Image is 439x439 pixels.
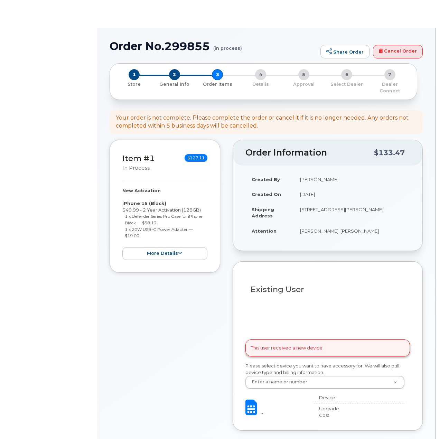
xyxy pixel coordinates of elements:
a: Enter a name or number [246,376,404,389]
td: [PERSON_NAME], [PERSON_NAME] [294,223,410,239]
button: more details [122,247,207,260]
a: Cancel Order [373,45,423,59]
td: [PERSON_NAME] [294,172,410,187]
small: in process [122,165,150,171]
div: $49.99 - 2 Year Activation (128GB) [122,187,207,260]
div: $133.47 [374,146,405,159]
div: Your order is not complete. Please complete the order or cancel it if it is no longer needed. Any... [116,114,417,130]
small: (in process) [213,40,242,51]
small: 1 x Defender Series Pro Case for iPhone Black — $58.12 [125,214,202,225]
strong: iPhone 15 (Black) [122,200,166,206]
a: Share Order [320,45,370,59]
span: $127.11 [185,154,207,162]
span: 2 [169,69,180,80]
div: This user received a new device [245,339,410,357]
p: Store [118,81,150,87]
div: - [261,410,303,417]
td: [STREET_ADDRESS][PERSON_NAME] [294,202,410,223]
a: 1 Store [115,80,153,87]
strong: Created On [252,192,281,197]
h3: Existing User [251,285,405,294]
strong: New Activation [122,188,161,193]
strong: Shipping Address [252,207,274,219]
span: 1 [129,69,140,80]
h1: Order No.299855 [110,40,317,52]
strong: Attention [252,228,277,234]
div: Upgrade Cost [314,405,352,418]
div: Device [314,394,352,401]
p: General Info [156,81,194,87]
strong: Created By [252,177,280,182]
div: Please select device you want to have accessory for. We will also pull device type and billing in... [245,363,410,389]
td: [DATE] [294,187,410,202]
a: Item #1 [122,153,155,163]
small: 1 x 20W USB-C Power Adapter — $19.00 [125,227,193,239]
span: Enter a name or number [247,379,307,385]
h2: Order Information [245,148,374,158]
a: 2 General Info [153,80,196,87]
